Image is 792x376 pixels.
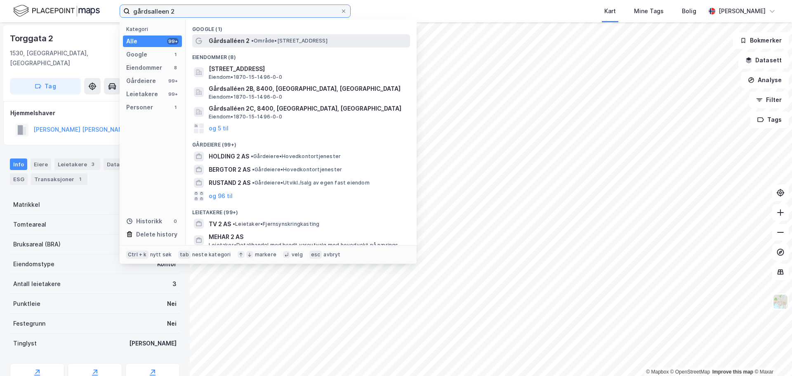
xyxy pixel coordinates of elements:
[323,251,340,258] div: avbryt
[150,251,172,258] div: nytt søk
[13,4,100,18] img: logo.f888ab2527a4732fd821a326f86c7f29.svg
[172,104,179,111] div: 1
[130,5,340,17] input: Søk på adresse, matrikkel, gårdeiere, leietakere eller personer
[209,151,249,161] span: HOLDING 2 AS
[719,6,766,16] div: [PERSON_NAME]
[10,78,81,95] button: Tag
[13,239,61,249] div: Bruksareal (BRA)
[10,108,179,118] div: Hjemmelshaver
[670,369,710,375] a: OpenStreetMap
[186,135,417,150] div: Gårdeiere (99+)
[13,319,45,329] div: Festegrunn
[126,76,156,86] div: Gårdeiere
[738,52,789,69] button: Datasett
[129,338,177,348] div: [PERSON_NAME]
[126,251,148,259] div: Ctrl + k
[126,50,147,59] div: Google
[126,102,153,112] div: Personer
[10,32,55,45] div: Torggata 2
[126,26,182,32] div: Kategori
[209,104,407,114] span: Gårdsalléen 2C, 8400, [GEOGRAPHIC_DATA], [GEOGRAPHIC_DATA]
[209,191,233,201] button: og 96 til
[89,160,97,168] div: 3
[172,218,179,225] div: 0
[10,48,144,68] div: 1530, [GEOGRAPHIC_DATA], [GEOGRAPHIC_DATA]
[167,38,179,45] div: 99+
[733,32,789,49] button: Bokmerker
[209,219,231,229] span: TV 2 AS
[192,251,231,258] div: neste kategori
[209,64,407,74] span: [STREET_ADDRESS]
[255,251,276,258] div: markere
[750,111,789,128] button: Tags
[167,319,177,329] div: Nei
[252,180,370,186] span: Gårdeiere • Utvikl./salg av egen fast eiendom
[712,369,753,375] a: Improve this map
[251,38,328,44] span: Område • [STREET_ADDRESS]
[233,221,319,227] span: Leietaker • Fjernsynskringkasting
[54,158,100,170] div: Leietakere
[209,165,250,175] span: BERGTOR 2 AS
[13,279,61,289] div: Antall leietakere
[209,114,282,120] span: Eiendom • 1870-15-1496-0-0
[309,251,322,259] div: esc
[741,72,789,88] button: Analyse
[252,180,255,186] span: •
[209,94,282,100] span: Eiendom • 1870-15-1496-0-0
[13,259,54,269] div: Eiendomstype
[104,158,134,170] div: Datasett
[233,221,235,227] span: •
[13,338,37,348] div: Tinglyst
[167,91,179,97] div: 99+
[126,216,162,226] div: Historikk
[172,64,179,71] div: 8
[209,36,250,46] span: Gårdsalléen 2
[186,19,417,34] div: Google (1)
[172,279,177,289] div: 3
[751,336,792,376] div: Kontrollprogram for chat
[252,166,342,173] span: Gårdeiere • Hovedkontortjenester
[31,158,51,170] div: Eiere
[209,84,407,94] span: Gårdsalléen 2B, 8400, [GEOGRAPHIC_DATA], [GEOGRAPHIC_DATA]
[604,6,616,16] div: Kart
[13,200,40,210] div: Matrikkel
[10,173,28,185] div: ESG
[76,175,84,183] div: 1
[251,153,341,160] span: Gårdeiere • Hovedkontortjenester
[646,369,669,375] a: Mapbox
[186,203,417,218] div: Leietakere (99+)
[682,6,696,16] div: Bolig
[172,51,179,58] div: 1
[10,158,27,170] div: Info
[126,36,137,46] div: Alle
[178,251,191,259] div: tab
[126,89,158,99] div: Leietakere
[167,299,177,309] div: Nei
[751,336,792,376] iframe: Chat Widget
[209,242,408,248] span: Leietaker • Detaljhandel med bredt vareutvalg med hovedvekt på nærings- og nytelsesmidler
[136,229,177,239] div: Delete history
[209,123,229,133] button: og 5 til
[31,173,87,185] div: Transaksjoner
[749,92,789,108] button: Filter
[167,78,179,84] div: 99+
[634,6,664,16] div: Mine Tags
[209,74,282,80] span: Eiendom • 1870-15-1496-0-0
[209,178,250,188] span: RUSTAND 2 AS
[251,153,253,159] span: •
[252,166,255,173] span: •
[292,251,303,258] div: velg
[13,220,46,229] div: Tomteareal
[13,299,40,309] div: Punktleie
[209,232,407,242] span: MEHAR 2 AS
[251,38,254,44] span: •
[773,294,788,310] img: Z
[126,63,162,73] div: Eiendommer
[186,47,417,62] div: Eiendommer (8)
[157,259,177,269] div: Kontor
